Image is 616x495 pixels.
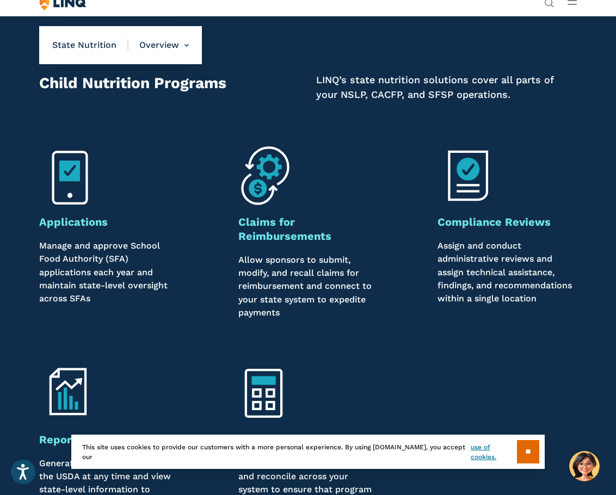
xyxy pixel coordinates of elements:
[569,451,600,481] button: Hello, have a question? Let’s chat.
[438,239,576,319] p: Assign and conduct administrative reviews and assign technical assistance, findings, and recommen...
[39,47,576,59] h2: Overview
[238,215,331,243] strong: Claims for Reimbursements
[471,442,517,462] a: use of cookies.
[52,39,128,51] span: State Nutrition
[438,215,551,228] strong: Compliance Reviews
[238,253,377,320] p: Allow sponsors to submit, modify, and recall claims for reimbursement and connect to your state s...
[39,239,178,319] p: Manage and approve School Food Authority (SFA) applications each year and maintain state-level ov...
[39,74,226,92] strong: Child Nutrition Programs
[316,72,577,102] p: LINQ’s state nutrition solutions cover all parts of your NSLP, CACFP, and SFSP operations.
[128,26,189,64] li: Overview
[39,433,93,446] strong: Reporting
[39,215,108,228] strong: Applications
[71,435,545,469] div: This site uses cookies to provide our customers with a more personal experience. By using [DOMAIN...
[238,433,298,446] strong: Accounting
